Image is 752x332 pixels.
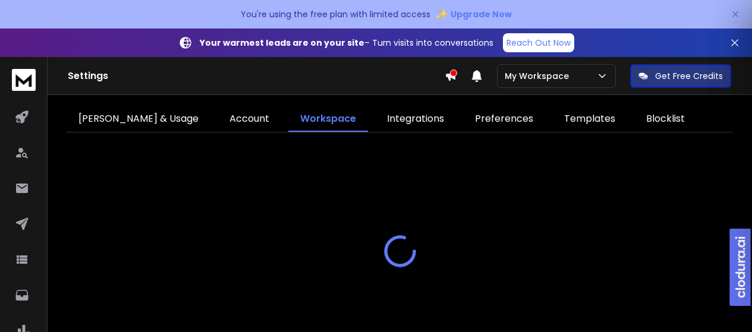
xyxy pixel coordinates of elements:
a: Account [218,107,281,132]
a: Reach Out Now [503,33,574,52]
button: Get Free Credits [630,64,731,88]
strong: Your warmest leads are on your site [200,37,364,49]
p: You're using the free plan with limited access [241,8,430,20]
p: Get Free Credits [655,70,723,82]
span: Upgrade Now [451,8,512,20]
p: My Workspace [505,70,574,82]
a: [PERSON_NAME] & Usage [67,107,210,132]
a: Integrations [375,107,456,132]
a: Blocklist [634,107,697,132]
span: ✨ [435,6,448,23]
p: – Turn visits into conversations [200,37,493,49]
h1: Settings [68,69,445,83]
a: Templates [552,107,627,132]
p: Reach Out Now [506,37,571,49]
img: logo [12,69,36,91]
button: ✨Upgrade Now [435,2,512,26]
a: Preferences [463,107,545,132]
a: Workspace [288,107,368,132]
